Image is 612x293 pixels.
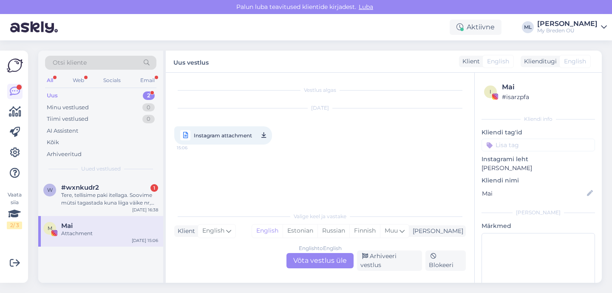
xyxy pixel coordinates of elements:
[490,88,491,95] span: i
[482,209,595,216] div: [PERSON_NAME]
[139,75,156,86] div: Email
[482,164,595,173] p: [PERSON_NAME]
[7,222,22,229] div: 2 / 3
[48,225,52,231] span: M
[45,75,55,86] div: All
[174,86,466,94] div: Vestlus algas
[194,130,252,141] span: Instagram attachment
[487,57,509,66] span: English
[537,20,598,27] div: [PERSON_NAME]
[450,20,501,35] div: Aktiivne
[102,75,122,86] div: Socials
[132,237,158,244] div: [DATE] 15:06
[174,104,466,112] div: [DATE]
[47,150,82,159] div: Arhiveeritud
[71,75,86,86] div: Web
[177,142,209,153] span: 15:06
[482,139,595,151] input: Lisa tag
[459,57,480,66] div: Klient
[357,250,422,271] div: Arhiveeri vestlus
[174,227,195,236] div: Klient
[537,20,607,34] a: [PERSON_NAME]My Breden OÜ
[142,115,155,123] div: 0
[385,227,398,234] span: Muu
[299,245,342,252] div: English to English
[502,92,592,102] div: # isarzpfa
[522,21,534,33] div: ML
[143,91,155,100] div: 2
[173,56,209,67] label: Uus vestlus
[409,227,463,236] div: [PERSON_NAME]
[61,222,73,230] span: Mai
[283,225,317,237] div: Estonian
[47,103,89,112] div: Minu vestlused
[7,57,23,74] img: Askly Logo
[564,57,586,66] span: English
[47,127,78,135] div: AI Assistent
[537,27,598,34] div: My Breden OÜ
[150,184,158,192] div: 1
[47,187,53,193] span: w
[482,176,595,185] p: Kliendi nimi
[482,222,595,230] p: Märkmed
[53,58,87,67] span: Otsi kliente
[61,184,99,191] span: #wxnkudr2
[81,165,121,173] span: Uued vestlused
[61,230,158,237] div: Attachment
[7,191,22,229] div: Vaata siia
[482,155,595,164] p: Instagrami leht
[502,82,592,92] div: Mai
[132,207,158,213] div: [DATE] 16:38
[317,225,349,237] div: Russian
[356,3,376,11] span: Luba
[482,189,585,198] input: Lisa nimi
[47,115,88,123] div: Tiimi vestlused
[174,126,272,145] a: Instagram attachment15:06
[47,91,58,100] div: Uus
[521,57,557,66] div: Klienditugi
[286,253,354,268] div: Võta vestlus üle
[142,103,155,112] div: 0
[202,226,224,236] span: English
[61,191,158,207] div: Tere, tellisime paki itellaga. Soovime mütsi tagastada kuna liiga väike nr, kuidas on see võimali...
[482,128,595,137] p: Kliendi tag'id
[252,225,283,237] div: English
[482,115,595,123] div: Kliendi info
[425,250,466,271] div: Blokeeri
[47,138,59,147] div: Kõik
[174,213,466,220] div: Valige keel ja vastake
[349,225,380,237] div: Finnish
